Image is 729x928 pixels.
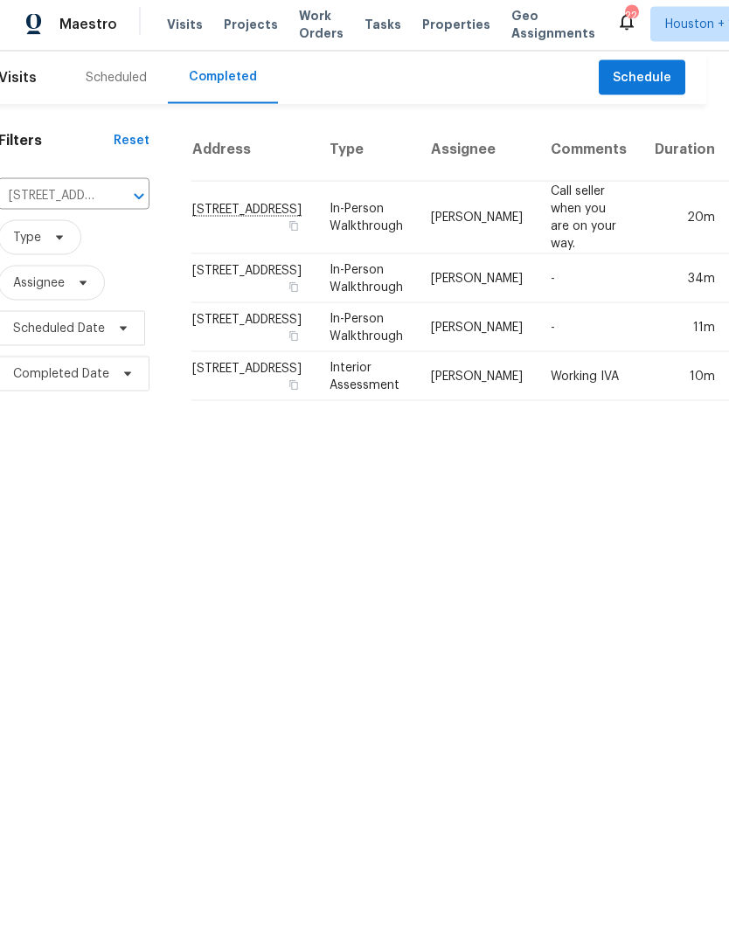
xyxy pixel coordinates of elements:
[59,19,117,37] span: Maestro
[417,185,537,258] td: [PERSON_NAME]
[364,22,401,34] span: Tasks
[316,121,417,185] th: Type
[537,121,641,185] th: Comments
[537,258,641,307] td: -
[191,307,316,356] td: [STREET_ADDRESS]
[641,356,729,405] td: 10m
[86,73,147,90] div: Scheduled
[13,232,41,250] span: Type
[537,185,641,258] td: Call seller when you are on your way.
[422,19,490,37] span: Properties
[286,283,302,299] button: Copy Address
[286,332,302,348] button: Copy Address
[511,10,595,45] span: Geo Assignments
[189,72,257,89] div: Completed
[316,258,417,307] td: In-Person Walkthrough
[114,135,149,153] div: Reset
[641,258,729,307] td: 34m
[417,307,537,356] td: [PERSON_NAME]
[316,185,417,258] td: In-Person Walkthrough
[316,307,417,356] td: In-Person Walkthrough
[127,188,151,212] button: Open
[191,121,316,185] th: Address
[167,19,203,37] span: Visits
[641,185,729,258] td: 20m
[13,369,109,386] span: Completed Date
[417,121,537,185] th: Assignee
[641,307,729,356] td: 11m
[625,10,637,28] div: 22
[417,258,537,307] td: [PERSON_NAME]
[191,258,316,307] td: [STREET_ADDRESS]
[224,19,278,37] span: Projects
[613,71,671,93] span: Schedule
[537,307,641,356] td: -
[537,356,641,405] td: Working IVA
[599,64,685,100] button: Schedule
[191,356,316,405] td: [STREET_ADDRESS]
[299,10,344,45] span: Work Orders
[13,323,105,341] span: Scheduled Date
[286,222,302,238] button: Copy Address
[641,121,729,185] th: Duration
[417,356,537,405] td: [PERSON_NAME]
[286,381,302,397] button: Copy Address
[316,356,417,405] td: Interior Assessment
[13,278,65,295] span: Assignee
